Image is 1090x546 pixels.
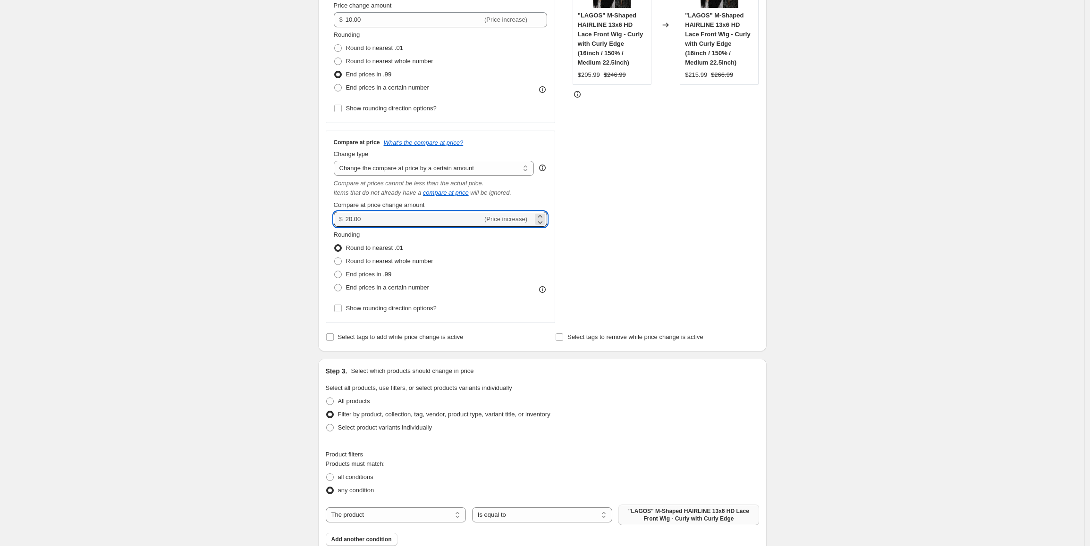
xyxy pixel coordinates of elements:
span: all conditions [338,473,373,480]
span: any condition [338,487,374,494]
span: Add another condition [331,536,392,543]
button: compare at price [423,189,469,196]
span: $ [339,215,343,223]
span: $ [339,16,343,23]
span: Select all products, use filters, or select products variants individually [326,384,512,391]
input: -10.00 [346,12,482,27]
input: -10.00 [346,212,482,227]
span: Select tags to add while price change is active [338,333,464,340]
span: Select product variants individually [338,424,432,431]
span: Round to nearest .01 [346,244,403,251]
span: Products must match: [326,460,385,467]
div: Product filters [326,450,759,459]
strike: $246.99 [604,70,626,80]
button: What's the compare at price? [384,139,464,146]
p: Select which products should change in price [351,366,473,376]
span: End prices in .99 [346,71,392,78]
span: Rounding [334,231,360,238]
span: All products [338,397,370,405]
span: "LAGOS" M-Shaped HAIRLINE 13x6 HD Lace Front Wig - Curly with Curly Edge [624,507,753,522]
span: Show rounding direction options? [346,105,437,112]
span: Show rounding direction options? [346,305,437,312]
button: Add another condition [326,533,397,546]
div: help [538,163,547,173]
i: Compare at prices cannot be less than the actual price. [334,180,484,187]
i: will be ignored. [470,189,511,196]
button: "LAGOS" M-Shaped HAIRLINE 13x6 HD Lace Front Wig - Curly with Curly Edge [618,505,759,525]
strike: $266.99 [711,70,733,80]
span: Round to nearest whole number [346,257,433,265]
span: Filter by product, collection, tag, vendor, product type, variant title, or inventory [338,411,550,418]
span: (Price increase) [484,215,527,223]
span: Price change amount [334,2,392,9]
span: End prices in a certain number [346,84,429,91]
span: End prices in a certain number [346,284,429,291]
div: $215.99 [685,70,707,80]
span: (Price increase) [484,16,527,23]
span: "LAGOS" M-Shaped HAIRLINE 13x6 HD Lace Front Wig - Curly with Curly Edge (16inch / 150% / Medium ... [578,12,643,66]
i: Items that do not already have a [334,189,422,196]
span: Rounding [334,31,360,38]
span: Round to nearest whole number [346,58,433,65]
h2: Step 3. [326,366,347,376]
h3: Compare at price [334,139,380,146]
div: $205.99 [578,70,600,80]
span: Round to nearest .01 [346,44,403,51]
span: End prices in .99 [346,271,392,278]
span: Compare at price change amount [334,201,425,208]
span: Select tags to remove while price change is active [567,333,703,340]
span: "LAGOS" M-Shaped HAIRLINE 13x6 HD Lace Front Wig - Curly with Curly Edge (16inch / 150% / Medium ... [685,12,751,66]
span: Change type [334,150,369,157]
